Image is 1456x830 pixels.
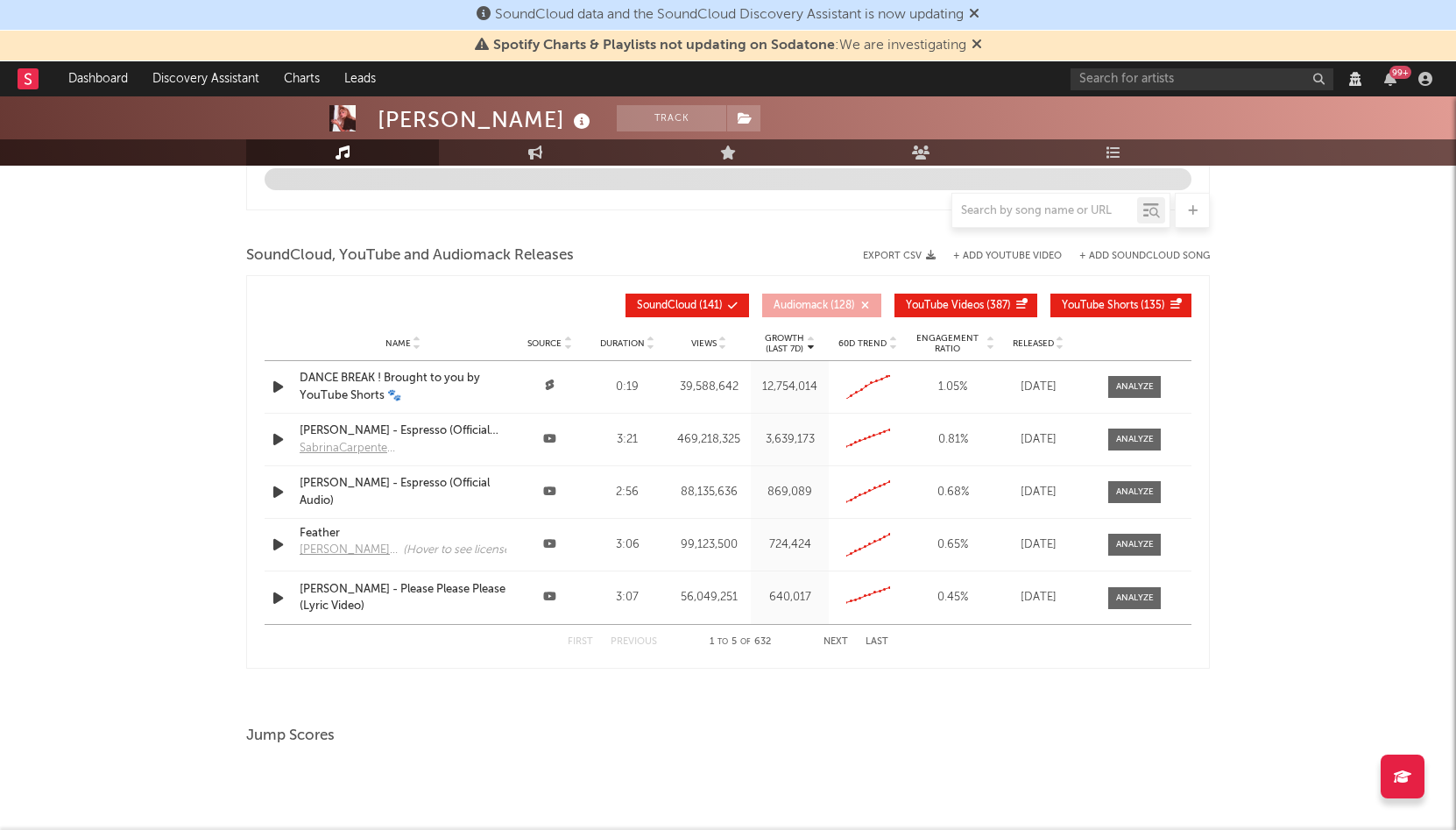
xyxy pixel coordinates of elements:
[246,726,335,747] span: Jump Scores
[626,294,749,317] button: SoundCloud(141)
[972,39,982,53] span: Dismiss
[952,204,1137,218] input: Search by song name or URL
[1050,294,1191,317] button: YouTube Shorts(135)
[765,333,804,344] p: Growth
[765,344,804,354] p: (Last 7d)
[332,61,388,96] a: Leads
[755,431,824,449] div: 3,639,173
[385,338,411,349] span: Name
[593,536,662,554] div: 3:06
[611,637,657,647] button: Previous
[1003,536,1073,554] div: [DATE]
[1003,589,1073,607] div: [DATE]
[953,252,1062,261] button: + Add YouTube Video
[246,245,574,266] span: SoundCloud, YouTube and Audiomack Releases
[894,294,1037,317] button: YouTube Videos(387)
[911,431,994,449] div: 0.81 %
[568,637,593,647] button: First
[300,475,506,509] a: [PERSON_NAME] - Espresso (Official Audio)
[600,338,645,349] span: Duration
[906,301,1011,311] span: ( 387 )
[1384,72,1396,86] button: 99+
[863,251,936,261] button: Export CSV
[637,301,696,311] span: SoundCloud
[774,301,855,311] span: ( 128 )
[911,333,984,354] span: Engagement Ratio
[300,440,403,458] a: SabrinaCarpenterVEVO
[1389,66,1411,79] div: 99 +
[671,379,747,396] div: 39,588,642
[755,589,824,607] div: 640,017
[1003,379,1073,396] div: [DATE]
[637,301,723,311] span: ( 141 )
[906,301,984,311] span: YouTube Videos
[378,105,595,134] div: [PERSON_NAME]
[911,484,994,501] div: 0.68 %
[911,589,994,607] div: 0.45 %
[755,536,824,554] div: 724,424
[717,638,728,646] span: to
[762,294,881,317] button: Audiomack(128)
[774,301,828,311] span: Audiomack
[936,252,1062,261] div: + Add YouTube Video
[755,379,824,396] div: 12,754,014
[911,379,994,396] div: 1.05 %
[593,379,662,396] div: 0:19
[671,536,747,554] div: 99,123,500
[1062,301,1138,311] span: YouTube Shorts
[671,431,747,449] div: 469,218,325
[1013,338,1054,349] span: Released
[56,61,140,96] a: Dashboard
[300,370,506,404] a: DANCE BREAK ! Brought to you by YouTube Shorts 🐾
[671,589,747,607] div: 56,049,251
[527,338,562,349] span: Source
[692,632,788,653] div: 1 5 632
[593,589,662,607] div: 3:07
[300,525,506,543] a: Feather
[969,8,979,22] span: Dismiss
[1079,252,1210,261] button: + Add SoundCloud Song
[755,484,824,501] div: 869,089
[593,431,662,449] div: 3:21
[740,638,751,646] span: of
[911,536,994,554] div: 0.65 %
[823,637,848,647] button: Next
[593,484,662,501] div: 2:56
[1071,68,1333,90] input: Search for artists
[1062,252,1210,261] button: + Add SoundCloud Song
[838,338,887,349] span: 60D Trend
[300,542,403,564] a: [PERSON_NAME] - Topic
[493,39,966,53] span: : We are investigating
[300,581,506,615] a: [PERSON_NAME] - Please Please Please (Lyric Video)
[691,338,717,349] span: Views
[1003,484,1073,501] div: [DATE]
[300,422,506,440] a: [PERSON_NAME] - Espresso (Official Video)
[617,105,726,131] button: Track
[403,542,548,559] div: (Hover to see licensed songs)
[1003,431,1073,449] div: [DATE]
[1062,301,1165,311] span: ( 135 )
[272,61,332,96] a: Charts
[866,637,888,647] button: Last
[493,39,835,53] span: Spotify Charts & Playlists not updating on Sodatone
[495,8,964,22] span: SoundCloud data and the SoundCloud Discovery Assistant is now updating
[140,61,272,96] a: Discovery Assistant
[671,484,747,501] div: 88,135,636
